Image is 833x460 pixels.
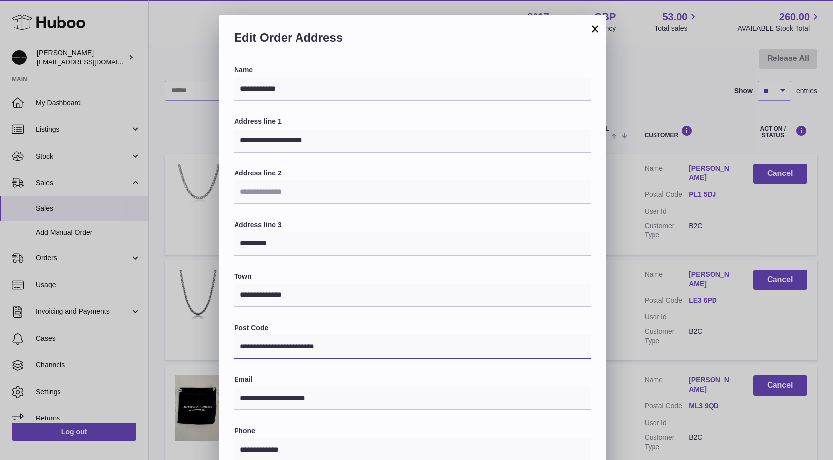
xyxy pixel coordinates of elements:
[234,323,591,333] label: Post Code
[234,272,591,281] label: Town
[234,169,591,178] label: Address line 2
[589,23,601,35] button: ×
[234,30,591,51] h2: Edit Order Address
[234,375,591,384] label: Email
[234,220,591,230] label: Address line 3
[234,65,591,75] label: Name
[234,426,591,436] label: Phone
[234,117,591,126] label: Address line 1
